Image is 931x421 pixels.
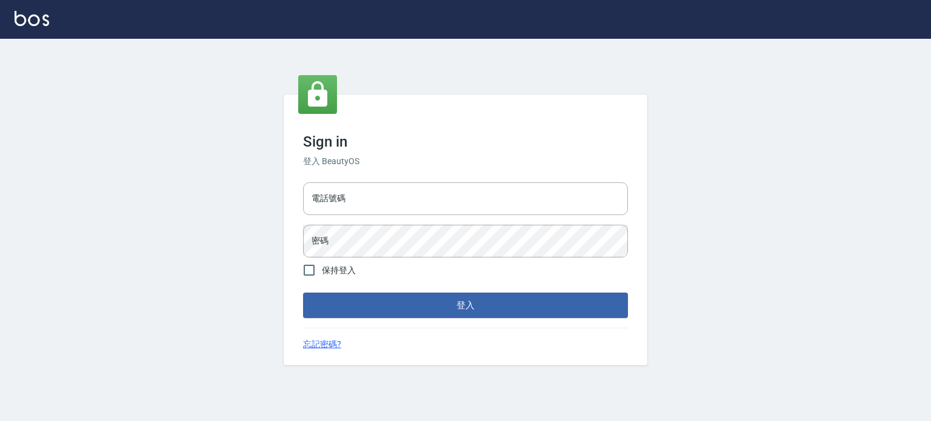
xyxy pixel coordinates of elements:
[303,293,628,318] button: 登入
[322,264,356,277] span: 保持登入
[303,155,628,168] h6: 登入 BeautyOS
[303,338,341,351] a: 忘記密碼?
[303,133,628,150] h3: Sign in
[15,11,49,26] img: Logo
